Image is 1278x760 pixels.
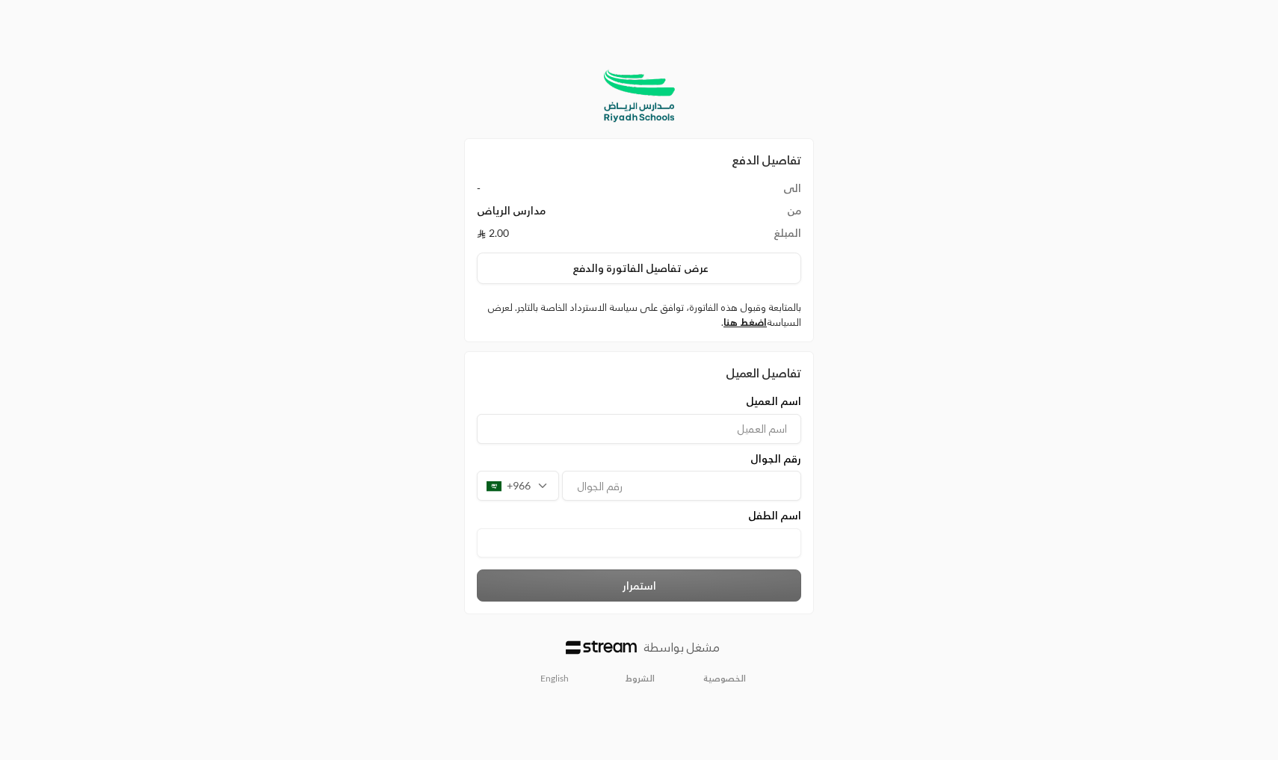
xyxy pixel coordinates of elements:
a: الشروط [626,673,655,685]
a: English [532,667,577,691]
td: الى [709,181,801,203]
span: رقم الجوال [750,451,801,466]
a: اضغط هنا [723,316,767,328]
div: +966 [477,471,559,501]
img: Company Logo [599,67,679,126]
span: اسم الطفل [748,508,801,523]
td: من [709,203,801,226]
td: - [477,181,709,203]
td: المبلغ [709,226,801,241]
img: Logo [566,640,637,654]
button: عرض تفاصيل الفاتورة والدفع [477,253,801,284]
p: مشغل بواسطة [643,638,720,656]
input: رقم الجوال [562,471,801,501]
td: مدارس الرياض [477,203,709,226]
a: الخصوصية [703,673,746,685]
input: اسم العميل [477,414,801,444]
div: تفاصيل العميل [477,364,801,382]
td: 2.00 [477,226,709,241]
h2: تفاصيل الدفع [477,151,801,169]
span: اسم العميل [746,394,801,409]
label: بالمتابعة وقبول هذه الفاتورة، توافق على سياسة الاسترداد الخاصة بالتاجر. لعرض السياسة . [477,300,801,330]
